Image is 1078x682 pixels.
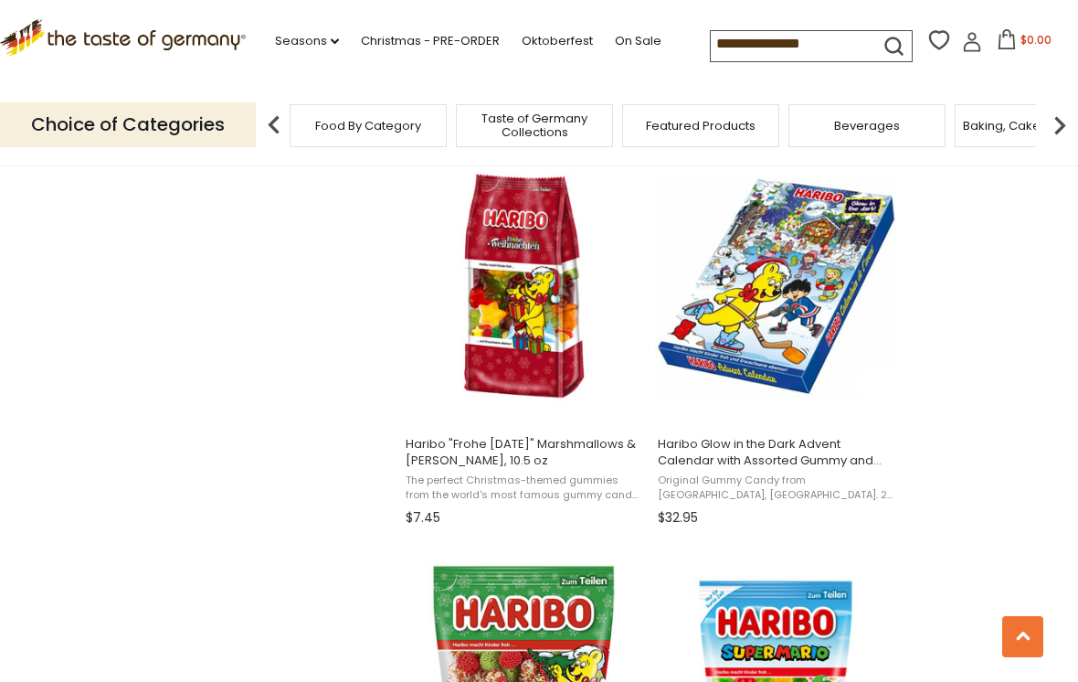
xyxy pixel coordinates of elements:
img: previous arrow [256,107,292,144]
a: On Sale [615,31,661,51]
a: Beverages [834,119,900,133]
a: Food By Category [315,119,421,133]
img: next arrow [1041,107,1078,144]
a: Oktoberfest [522,31,593,51]
a: Christmas - PRE-ORDER [361,31,500,51]
a: Taste of Germany Collections [461,112,608,139]
span: Haribo "Frohe [DATE]" Marshmallows & [PERSON_NAME], 10.5 oz [406,436,642,469]
a: Haribo Glow in the Dark Advent Calendar with Assorted Gummy and Chewy Candies, 24 Treat Size Bags... [655,148,897,532]
img: Haribo Glow in the Dark Advent Calendar with Assorted Gummy and Chewy Candies, 24 Treat Size Bags... [655,165,897,407]
span: $0.00 [1020,32,1052,48]
img: Haribo "Frohe Weihnachten" Marshmallows & Gummies, 10.5 oz [403,165,645,407]
a: Haribo [403,148,645,532]
span: $32.95 [658,508,698,527]
a: Seasons [275,31,339,51]
span: Haribo Glow in the Dark Advent Calendar with Assorted Gummy and Chewy Candies, 24 Treat Size Bags... [658,436,894,469]
span: The perfect Christmas-themed gummies from the world's most famous gummy candy producer. [PERSON_N... [406,474,642,502]
span: $7.45 [406,508,440,527]
span: Original Gummy Candy from [GEOGRAPHIC_DATA], [GEOGRAPHIC_DATA]. 24 doors lead to the most famous ... [658,474,894,502]
a: Featured Products [646,119,756,133]
button: $0.00 [986,29,1063,57]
